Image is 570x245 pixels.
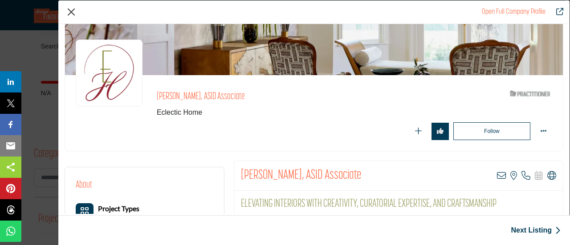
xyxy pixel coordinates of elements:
a: Next Listing [511,225,561,236]
button: Redirect to login page [410,123,427,140]
span: Eclectic Home [157,107,442,118]
button: Category Icon [76,203,94,221]
b: Project Types [98,204,139,213]
img: ASID Qualified Practitioners [510,88,550,99]
a: Redirect to penny-francis [550,7,563,17]
h2: Penny Francis, ASID Associate [241,168,361,184]
button: Close [65,5,78,19]
button: Redirect to login [453,122,530,140]
span: ELEVATING INTERIORS WITH CREATIVITY, CURATORIAL EXPERTISE, AND CRAFTSMANSHIP [241,198,497,209]
button: More Options [535,123,552,140]
img: penny-francis logo [76,40,142,106]
button: Redirect to login page [432,123,449,140]
a: Project Types [98,205,139,213]
h2: [PERSON_NAME], ASID Associate [157,91,402,103]
h2: About [76,178,92,193]
a: Redirect to penny-francis [482,8,546,16]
